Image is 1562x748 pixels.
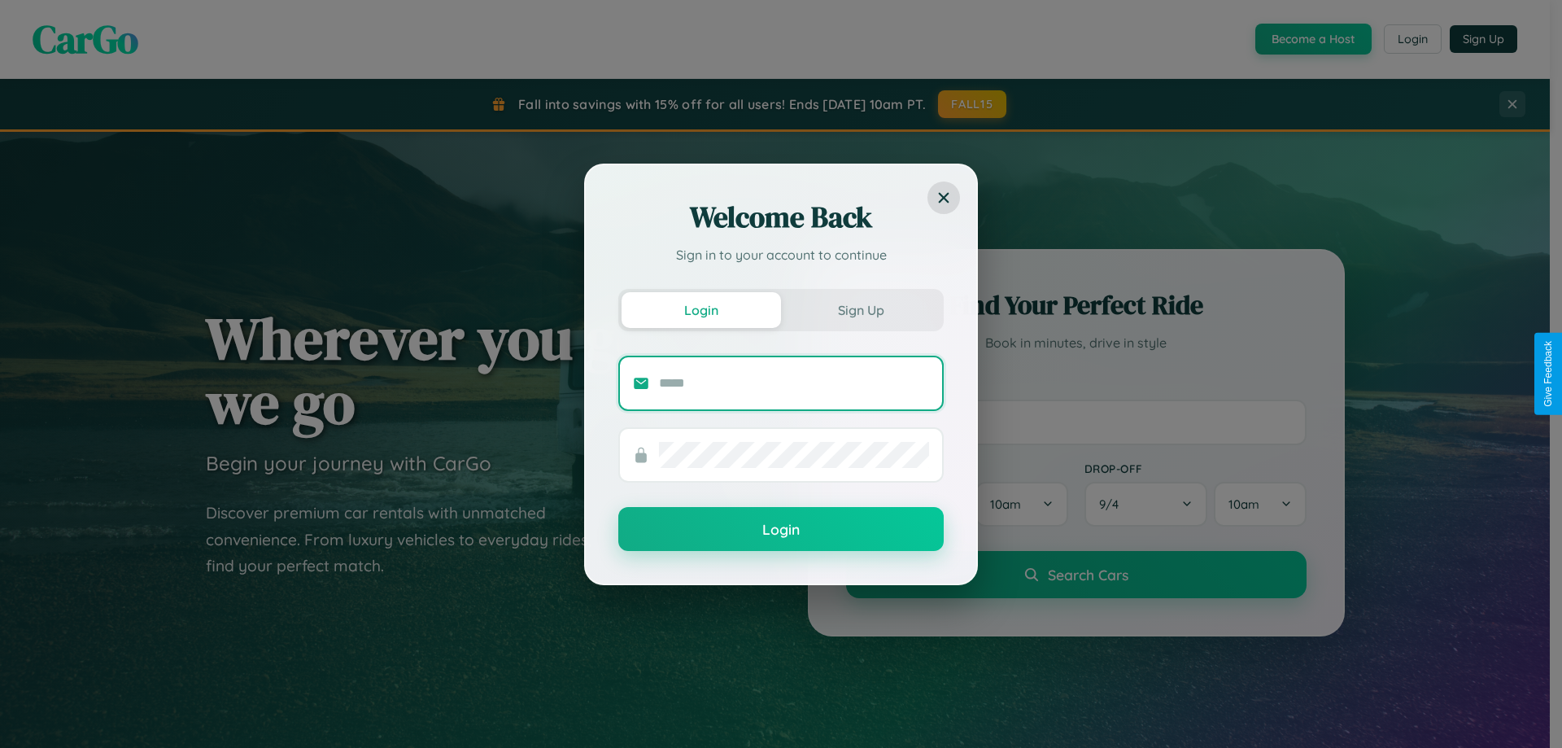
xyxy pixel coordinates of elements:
[618,245,944,265] p: Sign in to your account to continue
[618,507,944,551] button: Login
[622,292,781,328] button: Login
[1542,341,1554,407] div: Give Feedback
[781,292,940,328] button: Sign Up
[618,198,944,237] h2: Welcome Back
